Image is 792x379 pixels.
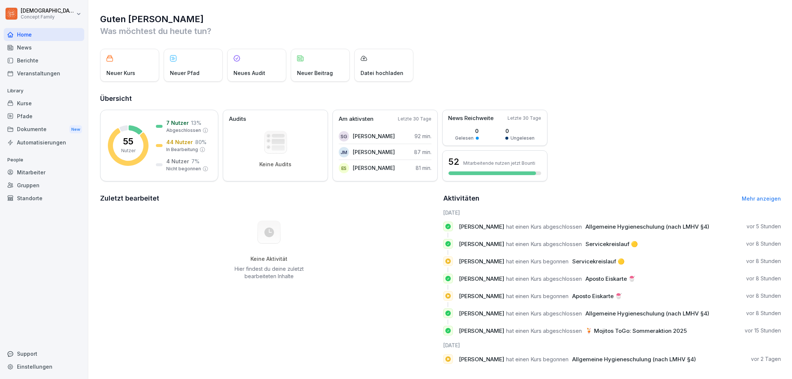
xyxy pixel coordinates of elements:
[443,341,781,349] h6: [DATE]
[506,356,569,363] span: hat einen Kurs begonnen
[506,275,582,282] span: hat einen Kurs abgeschlossen
[742,195,781,202] a: Mehr anzeigen
[195,138,206,146] p: 80 %
[339,147,349,157] div: JM
[100,13,781,25] h1: Guten [PERSON_NAME]
[232,256,306,262] h5: Keine Aktivität
[4,97,84,110] a: Kurse
[191,119,201,127] p: 13 %
[4,54,84,67] a: Berichte
[747,223,781,230] p: vor 5 Stunden
[100,193,438,204] h2: Zuletzt bearbeitet
[4,166,84,179] a: Mitarbeiter
[100,25,781,37] p: Was möchtest du heute tun?
[123,137,133,146] p: 55
[751,355,781,363] p: vor 2 Tagen
[459,310,504,317] span: [PERSON_NAME]
[416,164,431,172] p: 81 min.
[745,327,781,334] p: vor 15 Stunden
[259,161,291,168] p: Keine Audits
[339,115,373,123] p: Am aktivsten
[297,69,333,77] p: Neuer Beitrag
[232,265,306,280] p: Hier findest du deine zuletzt bearbeiteten Inhalte
[4,360,84,373] a: Einstellungen
[414,148,431,156] p: 87 min.
[353,148,395,156] p: [PERSON_NAME]
[4,110,84,123] a: Pfade
[233,69,265,77] p: Neues Audit
[4,154,84,166] p: People
[4,123,84,136] a: DokumenteNew
[229,115,246,123] p: Audits
[506,310,582,317] span: hat einen Kurs abgeschlossen
[505,127,535,135] p: 0
[506,293,569,300] span: hat einen Kurs begonnen
[398,116,431,122] p: Letzte 30 Tage
[21,8,75,14] p: [DEMOGRAPHIC_DATA] [PERSON_NAME]
[4,192,84,205] a: Standorte
[166,127,201,134] p: Abgeschlossen
[170,69,199,77] p: Neuer Pfad
[166,138,193,146] p: 44 Nutzer
[4,41,84,54] a: News
[586,275,635,282] span: Aposto Eiskarte 🍧
[4,67,84,80] a: Veranstaltungen
[586,327,687,334] span: 🍹 Mojitos ToGo: Sommeraktion 2025
[572,258,625,265] span: Servicekreislauf 🟡
[69,125,82,134] div: New
[746,292,781,300] p: vor 8 Stunden
[191,157,199,165] p: 7 %
[459,275,504,282] span: [PERSON_NAME]
[572,356,696,363] span: Allgemeine Hygieneschulung (nach LMHV §4)
[459,258,504,265] span: [PERSON_NAME]
[586,310,709,317] span: Allgemeine Hygieneschulung (nach LMHV §4)
[21,14,75,20] p: Concept Family
[353,164,395,172] p: [PERSON_NAME]
[746,240,781,247] p: vor 8 Stunden
[506,223,582,230] span: hat einen Kurs abgeschlossen
[4,28,84,41] a: Home
[459,356,504,363] span: [PERSON_NAME]
[166,165,201,172] p: Nicht begonnen
[746,275,781,282] p: vor 8 Stunden
[463,160,535,166] p: Mitarbeitende nutzen jetzt Bounti
[4,179,84,192] a: Gruppen
[166,157,189,165] p: 4 Nutzer
[414,132,431,140] p: 92 min.
[459,223,504,230] span: [PERSON_NAME]
[443,209,781,216] h6: [DATE]
[166,119,189,127] p: 7 Nutzer
[166,146,198,153] p: In Bearbeitung
[459,293,504,300] span: [PERSON_NAME]
[448,114,494,123] p: News Reichweite
[506,258,569,265] span: hat einen Kurs begonnen
[4,85,84,97] p: Library
[586,240,638,247] span: Servicekreislauf 🟡
[459,327,504,334] span: [PERSON_NAME]
[459,240,504,247] span: [PERSON_NAME]
[511,135,535,141] p: Ungelesen
[455,127,479,135] p: 0
[4,347,84,360] div: Support
[448,156,460,168] h3: 52
[339,131,349,141] div: SG
[4,136,84,149] a: Automatisierungen
[353,132,395,140] p: [PERSON_NAME]
[506,327,582,334] span: hat einen Kurs abgeschlossen
[100,93,781,104] h2: Übersicht
[506,240,582,247] span: hat einen Kurs abgeschlossen
[443,193,479,204] h2: Aktivitäten
[339,163,349,173] div: ES
[746,310,781,317] p: vor 8 Stunden
[508,115,541,122] p: Letzte 30 Tage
